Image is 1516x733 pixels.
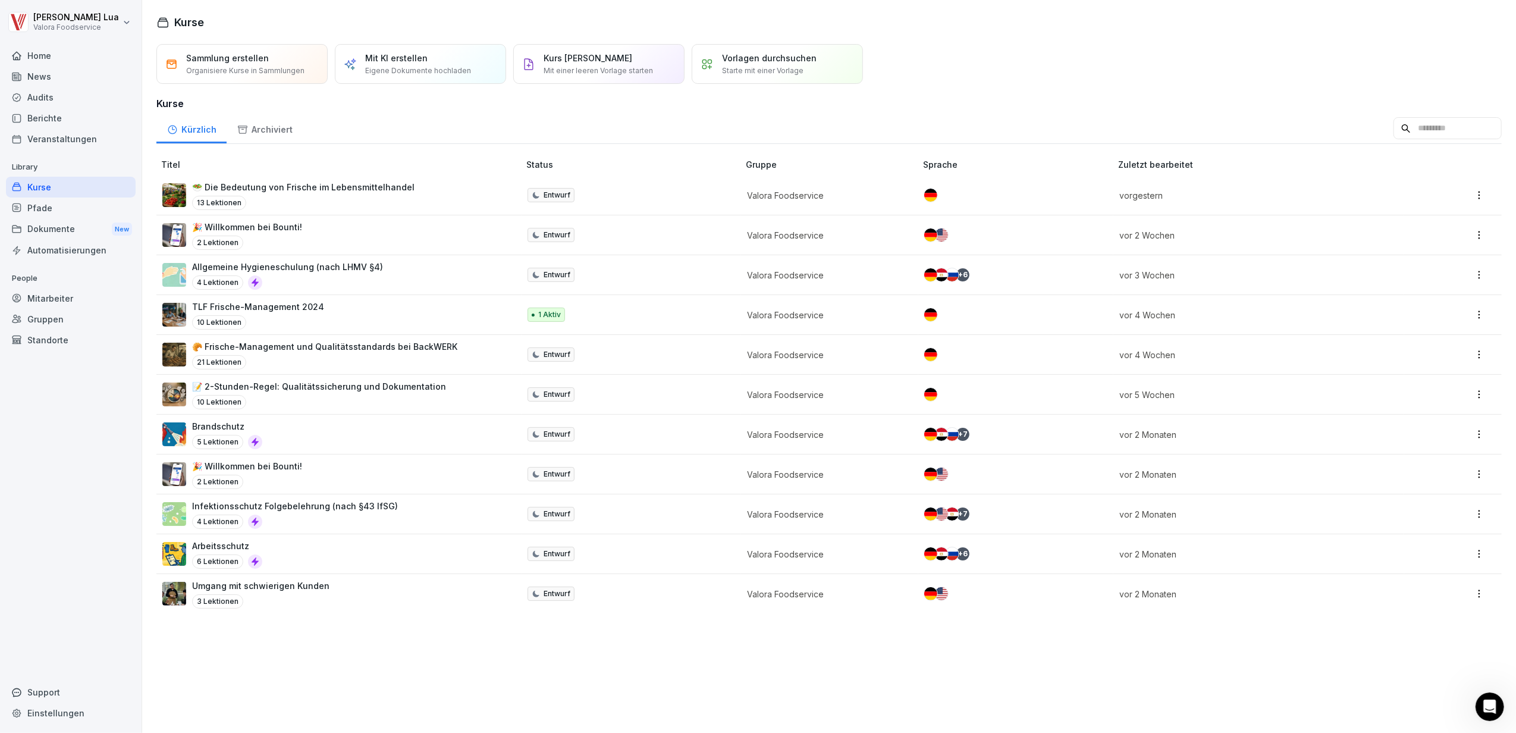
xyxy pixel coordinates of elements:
[6,330,136,350] a: Standorte
[112,223,132,236] div: New
[1119,269,1390,281] p: vor 3 Wochen
[227,113,303,143] div: Archiviert
[162,19,186,43] img: Profile image for Miriam
[192,181,415,193] p: 🥗 Die Bedeutung von Frische im Lebensmittelhandel
[192,515,243,529] p: 4 Lektionen
[1119,548,1390,560] p: vor 2 Monaten
[6,198,136,218] a: Pfade
[156,113,227,143] a: Kürzlich
[192,579,329,592] p: Umgang mit schwierigen Kunden
[722,52,817,64] p: Vorlagen durchsuchen
[1119,588,1390,600] p: vor 2 Monaten
[24,84,214,105] p: Hi [PERSON_NAME]
[162,422,186,446] img: b0iy7e1gfawqjs4nezxuanzk.png
[746,158,918,171] p: Gruppe
[192,420,262,433] p: Brandschutz
[162,502,186,526] img: tgff07aey9ahi6f4hltuk21p.png
[192,555,243,569] p: 6 Lektionen
[544,52,632,64] p: Kurs [PERSON_NAME]
[192,221,302,233] p: 🎉 Willkommen bei Bounti!
[544,190,570,201] p: Entwurf
[119,371,238,419] button: Nachrichten
[544,389,570,400] p: Entwurf
[747,428,904,441] p: Valora Foodservice
[6,703,136,723] div: Einstellungen
[186,52,269,64] p: Sammlung erstellen
[153,401,204,409] span: Nachrichten
[956,547,969,560] div: + 6
[935,508,948,521] img: us.svg
[6,218,136,240] div: Dokumente
[6,87,136,108] a: Audits
[6,158,136,177] p: Library
[956,508,969,521] div: + 7
[192,460,302,472] p: 🎉 Willkommen bei Bounti!
[6,45,136,66] div: Home
[544,469,570,480] p: Entwurf
[192,261,383,273] p: Allgemeine Hygieneschulung (nach LHMV §4)
[946,268,959,281] img: ru.svg
[544,588,570,599] p: Entwurf
[162,343,186,366] img: sldqzmyquyz5ezbiopcyfhnw.png
[1119,428,1390,441] p: vor 2 Monaten
[162,582,186,606] img: ibmq16c03v2u1873hyb2ubud.png
[192,196,246,210] p: 13 Lektionen
[192,395,246,409] p: 10 Lektionen
[162,223,186,247] img: b4eu0mai1tdt6ksd7nlke1so.png
[924,308,937,321] img: de.svg
[538,309,561,320] p: 1 Aktiv
[6,108,136,129] div: Berichte
[544,270,570,280] p: Entwurf
[526,158,741,171] p: Status
[544,549,570,559] p: Entwurf
[544,429,570,440] p: Entwurf
[747,508,904,521] p: Valora Foodservice
[6,682,136,703] div: Support
[544,230,570,240] p: Entwurf
[162,183,186,207] img: d4z7zkl15d8x779j9syzxbez.png
[192,315,246,330] p: 10 Lektionen
[544,509,570,519] p: Entwurf
[192,380,446,393] p: 📝 2-Stunden-Regel: Qualitätssicherung und Dokumentation
[1119,389,1390,401] p: vor 5 Wochen
[924,348,937,361] img: de.svg
[162,542,186,566] img: bgsrfyvhdm6180ponve2jajk.png
[6,240,136,261] div: Automatisierungen
[1119,468,1390,481] p: vor 2 Monaten
[24,234,199,246] div: Besuchen Sie unsere Webseite
[544,349,570,360] p: Entwurf
[192,594,243,609] p: 3 Lektionen
[924,189,937,202] img: de.svg
[946,428,959,441] img: ru.svg
[946,508,959,521] img: eg.svg
[192,435,243,449] p: 5 Lektionen
[46,401,73,409] span: Home
[174,14,204,30] h1: Kurse
[162,303,186,327] img: jmmz8khb2911el3r6ibb2w7w.png
[956,428,969,441] div: + 7
[924,388,937,401] img: de.svg
[956,268,969,281] div: + 6
[935,268,948,281] img: eg.svg
[747,189,904,202] p: Valora Foodservice
[946,547,959,560] img: ru.svg
[33,12,119,23] p: [PERSON_NAME] Lua
[6,66,136,87] div: News
[6,269,136,288] p: People
[24,170,199,183] div: Sende uns eine Nachricht
[6,177,136,198] div: Kurse
[17,229,221,251] a: Besuchen Sie unsere Webseite
[161,158,522,171] p: Titel
[935,428,948,441] img: eg.svg
[1119,309,1390,321] p: vor 4 Wochen
[935,547,948,560] img: eg.svg
[924,228,937,242] img: de.svg
[1119,508,1390,521] p: vor 2 Monaten
[162,462,186,486] img: b4eu0mai1tdt6ksd7nlke1so.png
[6,129,136,149] a: Veranstaltungen
[6,288,136,309] div: Mitarbeiter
